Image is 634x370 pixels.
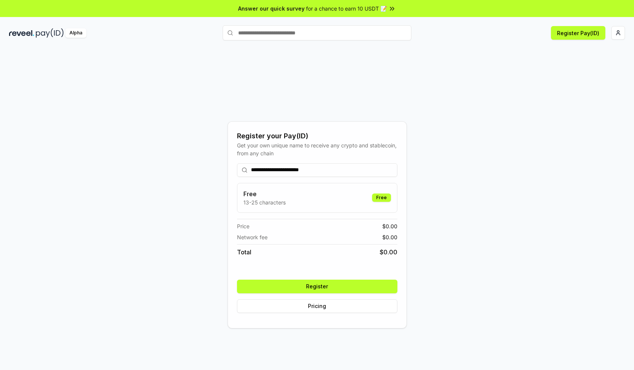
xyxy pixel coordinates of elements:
span: for a chance to earn 10 USDT 📝 [306,5,387,12]
div: Register your Pay(ID) [237,131,397,141]
span: $ 0.00 [382,233,397,241]
span: Network fee [237,233,268,241]
span: $ 0.00 [380,248,397,257]
span: $ 0.00 [382,222,397,230]
span: Total [237,248,251,257]
span: Price [237,222,249,230]
div: Get your own unique name to receive any crypto and stablecoin, from any chain [237,141,397,157]
button: Pricing [237,299,397,313]
div: Alpha [65,28,86,38]
img: reveel_dark [9,28,34,38]
button: Register [237,280,397,293]
h3: Free [243,189,286,198]
button: Register Pay(ID) [551,26,605,40]
div: Free [372,194,391,202]
p: 13-25 characters [243,198,286,206]
span: Answer our quick survey [238,5,305,12]
img: pay_id [36,28,64,38]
